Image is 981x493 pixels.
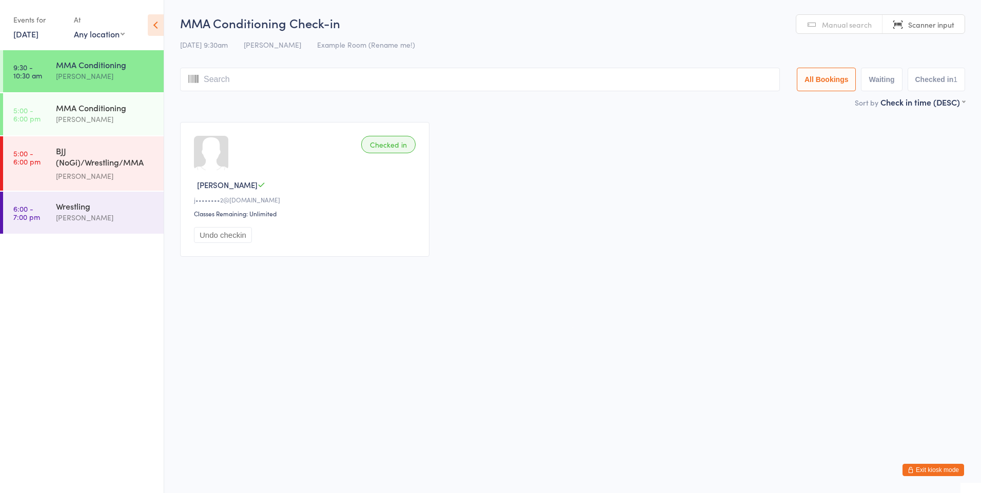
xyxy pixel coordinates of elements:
div: At [74,11,125,28]
time: 5:00 - 6:00 pm [13,149,41,166]
div: Classes Remaining: Unlimited [194,209,419,218]
button: Checked in1 [908,68,966,91]
button: All Bookings [797,68,856,91]
div: [PERSON_NAME] [56,113,155,125]
div: [PERSON_NAME] [56,170,155,182]
span: [PERSON_NAME] [197,179,258,190]
div: j••••••••2@[DOMAIN_NAME] [194,195,419,204]
div: Events for [13,11,64,28]
a: 5:00 -6:00 pmMMA Conditioning[PERSON_NAME] [3,93,164,135]
a: 9:30 -10:30 amMMA Conditioning[PERSON_NAME] [3,50,164,92]
div: [PERSON_NAME] [56,212,155,223]
div: MMA Conditioning [56,59,155,70]
div: BJJ (NoGi)/Wrestling/MMA Conditioning [56,145,155,170]
div: MMA Conditioning [56,102,155,113]
a: [DATE] [13,28,38,39]
h2: MMA Conditioning Check-in [180,14,965,31]
span: [PERSON_NAME] [244,39,301,50]
div: Check in time (DESC) [880,96,965,108]
time: 6:00 - 7:00 pm [13,204,40,221]
a: 6:00 -7:00 pmWrestling[PERSON_NAME] [3,192,164,234]
label: Sort by [855,97,878,108]
div: Wrestling [56,200,155,212]
time: 9:30 - 10:30 am [13,63,42,79]
div: Checked in [361,136,416,153]
span: Example Room (Rename me!) [317,39,415,50]
span: Manual search [822,19,872,30]
div: [PERSON_NAME] [56,70,155,82]
div: 1 [953,75,957,84]
button: Waiting [861,68,902,91]
a: 5:00 -6:00 pmBJJ (NoGi)/Wrestling/MMA Conditioning[PERSON_NAME] [3,136,164,191]
button: Exit kiosk mode [902,464,964,476]
span: Scanner input [908,19,954,30]
button: Undo checkin [194,227,252,243]
time: 5:00 - 6:00 pm [13,106,41,122]
input: Search [180,68,780,91]
span: [DATE] 9:30am [180,39,228,50]
div: Any location [74,28,125,39]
